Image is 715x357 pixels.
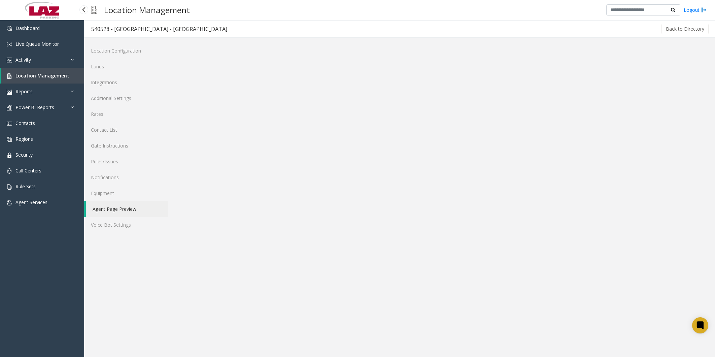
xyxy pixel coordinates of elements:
a: Additional Settings [84,90,168,106]
img: 'icon' [7,89,12,95]
span: Reports [15,88,33,95]
a: Rules/Issues [84,154,168,169]
a: Agent Page Preview [86,201,168,217]
img: 'icon' [7,26,12,31]
a: Rates [84,106,168,122]
img: 'icon' [7,105,12,110]
span: Power BI Reports [15,104,54,110]
img: 'icon' [7,58,12,63]
a: Integrations [84,74,168,90]
img: 'icon' [7,121,12,126]
img: logout [701,6,707,13]
span: Activity [15,57,31,63]
img: pageIcon [91,2,97,18]
img: 'icon' [7,184,12,190]
span: Regions [15,136,33,142]
a: Logout [684,6,707,13]
img: 'icon' [7,200,12,205]
img: 'icon' [7,42,12,47]
img: 'icon' [7,73,12,79]
span: Security [15,152,33,158]
a: Voice Bot Settings [84,217,168,233]
a: Contact List [84,122,168,138]
div: 540528 - [GEOGRAPHIC_DATA] - [GEOGRAPHIC_DATA] [91,25,227,33]
span: Call Centers [15,167,41,174]
a: Lanes [84,59,168,74]
span: Dashboard [15,25,40,31]
a: Gate Instructions [84,138,168,154]
button: Back to Directory [661,24,709,34]
span: Live Queue Monitor [15,41,59,47]
img: 'icon' [7,137,12,142]
a: Location Management [1,68,84,84]
span: Rule Sets [15,183,36,190]
span: Location Management [15,72,69,79]
img: 'icon' [7,153,12,158]
a: Location Configuration [84,43,168,59]
a: Notifications [84,169,168,185]
img: 'icon' [7,168,12,174]
a: Equipment [84,185,168,201]
h3: Location Management [101,2,193,18]
span: Contacts [15,120,35,126]
span: Agent Services [15,199,47,205]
